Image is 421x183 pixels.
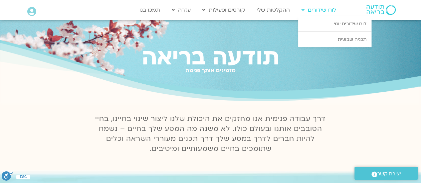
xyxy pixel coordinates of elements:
[354,167,418,180] a: יצירת קשר
[199,4,248,16] a: קורסים ופעילות
[298,4,339,16] a: לוח שידורים
[298,16,371,32] a: לוח שידורים יומי
[366,5,396,15] img: תודעה בריאה
[377,169,401,178] span: יצירת קשר
[92,114,330,154] p: דרך עבודה פנימית אנו מחזקים את היכולת שלנו ליצור שינוי בחיינו, בחיי הסובבים אותנו ובעולם כולו. לא...
[298,32,371,47] a: תכניה שבועית
[136,4,163,16] a: תמכו בנו
[168,4,194,16] a: עזרה
[253,4,293,16] a: ההקלטות שלי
